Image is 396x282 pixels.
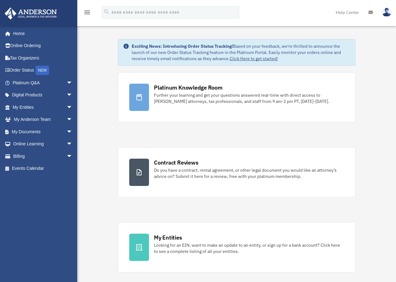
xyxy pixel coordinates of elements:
a: Click Here to get started! [230,56,278,61]
span: arrow_drop_down [66,138,79,151]
div: Do you have a contract, rental agreement, or other legal document you would like an attorney's ad... [154,167,344,179]
span: arrow_drop_down [66,101,79,114]
a: Contract Reviews Do you have a contract, rental agreement, or other legal document you would like... [118,147,356,197]
span: arrow_drop_down [66,113,79,126]
img: User Pic [382,8,391,17]
div: Platinum Knowledge Room [154,84,223,91]
span: arrow_drop_down [66,126,79,138]
a: My Anderson Teamarrow_drop_down [4,113,82,126]
a: Events Calendar [4,162,82,175]
i: search [103,8,110,15]
a: My Entities Looking for an EIN, want to make an update to an entity, or sign up for a bank accoun... [118,222,356,272]
a: Platinum Knowledge Room Further your learning and get your questions answered real-time with dire... [118,72,356,122]
div: Based on your feedback, we're thrilled to announce the launch of our new Order Status Tracking fe... [132,43,350,62]
a: Tax Organizers [4,52,82,64]
a: Online Ordering [4,40,82,52]
i: menu [83,9,91,16]
a: My Documentsarrow_drop_down [4,126,82,138]
div: My Entities [154,234,182,241]
div: NEW [36,66,49,75]
a: Digital Productsarrow_drop_down [4,89,82,101]
div: Further your learning and get your questions answered real-time with direct access to [PERSON_NAM... [154,92,344,104]
img: Anderson Advisors Platinum Portal [3,7,59,20]
span: arrow_drop_down [66,150,79,163]
div: Contract Reviews [154,159,198,166]
a: My Entitiesarrow_drop_down [4,101,82,113]
a: Platinum Q&Aarrow_drop_down [4,77,82,89]
strong: Exciting News: Introducing Order Status Tracking! [132,43,233,49]
a: menu [83,11,91,16]
a: Billingarrow_drop_down [4,150,82,162]
span: arrow_drop_down [66,77,79,89]
span: arrow_drop_down [66,89,79,102]
a: Online Learningarrow_drop_down [4,138,82,150]
div: Looking for an EIN, want to make an update to an entity, or sign up for a bank account? Click her... [154,242,344,254]
a: Home [4,27,79,40]
a: Order StatusNEW [4,64,82,77]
